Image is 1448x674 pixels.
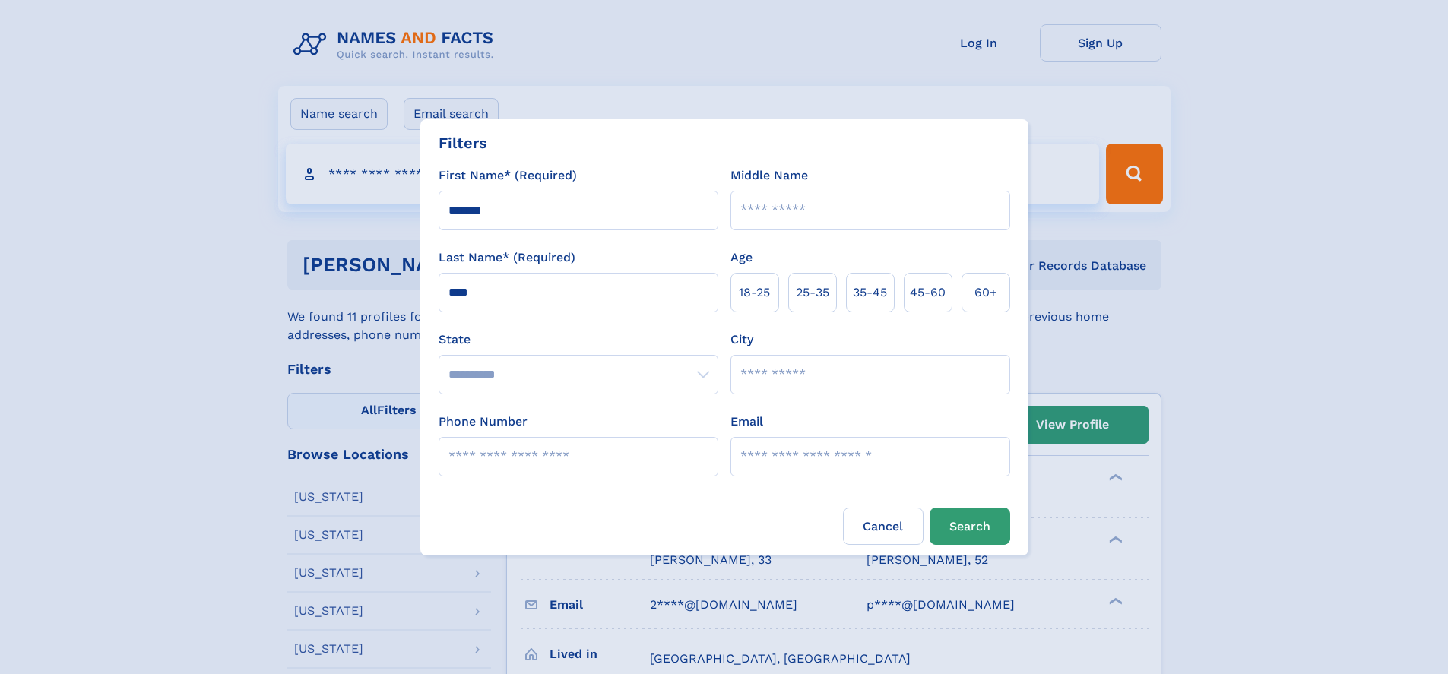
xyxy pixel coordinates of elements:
label: State [439,331,718,349]
label: Age [730,248,753,267]
span: 60+ [974,283,997,302]
span: 25‑35 [796,283,829,302]
div: Filters [439,131,487,154]
label: First Name* (Required) [439,166,577,185]
button: Search [930,508,1010,545]
span: 45‑60 [910,283,946,302]
label: Last Name* (Required) [439,248,575,267]
span: 35‑45 [853,283,887,302]
span: 18‑25 [739,283,770,302]
label: Cancel [843,508,924,545]
label: Middle Name [730,166,808,185]
label: City [730,331,753,349]
label: Email [730,413,763,431]
label: Phone Number [439,413,528,431]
